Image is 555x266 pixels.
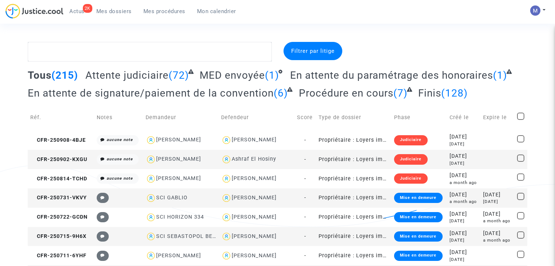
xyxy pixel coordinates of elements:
[156,195,188,201] div: SCI GABLIO
[450,172,478,180] div: [DATE]
[30,195,87,201] span: CFR-250731-VKVY
[156,156,201,162] div: [PERSON_NAME]
[483,237,512,243] div: a month ago
[304,137,306,143] span: -
[316,246,392,265] td: Propriétaire : Loyers impayés/Charges impayées
[221,135,232,145] img: icon-user.svg
[197,8,236,15] span: Mon calendrier
[51,69,78,81] span: (215)
[316,150,392,169] td: Propriétaire : Loyers impayés/Charges impayées
[394,173,427,184] div: Judiciaire
[221,193,232,203] img: icon-user.svg
[221,231,232,242] img: icon-user.svg
[146,250,156,261] img: icon-user.svg
[316,188,392,208] td: Propriétaire : Loyers impayés/Charges impayées
[146,231,156,242] img: icon-user.svg
[96,8,132,15] span: Mes dossiers
[450,199,478,205] div: a month ago
[304,195,306,201] span: -
[304,156,306,163] span: -
[265,69,279,81] span: (1)
[232,137,277,143] div: [PERSON_NAME]
[418,87,441,99] span: Finis
[530,5,540,16] img: AAcHTtesyyZjLYJxzrkRG5BOJsapQ6nO-85ChvdZAQ62n80C=s96-c
[221,212,232,223] img: icon-user.svg
[392,105,447,130] td: Phase
[83,4,92,13] div: 2K
[493,69,507,81] span: (1)
[69,8,85,15] span: Actus
[299,87,393,99] span: Procédure en cours
[294,105,316,130] td: Score
[483,230,512,238] div: [DATE]
[30,156,87,163] span: CFR-250902-KXGU
[138,6,191,17] a: Mes procédures
[274,87,288,99] span: (6)
[394,212,442,222] div: Mise en demeure
[447,105,481,130] td: Créé le
[232,195,277,201] div: [PERSON_NAME]
[450,237,478,243] div: [DATE]
[232,175,277,181] div: [PERSON_NAME]
[393,87,408,99] span: (7)
[156,214,204,220] div: SCI HORIZON 334
[450,191,478,199] div: [DATE]
[30,176,87,182] span: CFR-250814-TCHD
[200,69,265,81] span: MED envoyée
[107,157,133,161] i: aucune note
[316,130,392,150] td: Propriétaire : Loyers impayés/Charges impayées
[107,176,133,181] i: aucune note
[146,135,156,145] img: icon-user.svg
[483,199,512,205] div: [DATE]
[316,105,392,130] td: Type de dossier
[450,257,478,263] div: [DATE]
[30,253,86,259] span: CFR-250711-6YHF
[146,212,156,223] img: icon-user.svg
[143,105,219,130] td: Demandeur
[219,105,294,130] td: Defendeur
[450,141,478,147] div: [DATE]
[450,152,478,160] div: [DATE]
[450,160,478,167] div: [DATE]
[146,193,156,203] img: icon-user.svg
[221,250,232,261] img: icon-user.svg
[156,175,201,181] div: [PERSON_NAME]
[28,69,51,81] span: Tous
[5,4,63,19] img: jc-logo.svg
[221,154,232,165] img: icon-user.svg
[30,233,86,239] span: CFR-250715-9H6X
[191,6,242,17] a: Mon calendrier
[232,253,277,259] div: [PERSON_NAME]
[143,8,185,15] span: Mes procédures
[316,208,392,227] td: Propriétaire : Loyers impayés/Charges impayées
[63,6,90,17] a: 2KActus
[483,210,512,218] div: [DATE]
[90,6,138,17] a: Mes dossiers
[169,69,189,81] span: (72)
[232,156,276,162] div: Ashraf El Hosiny
[146,154,156,165] img: icon-user.svg
[85,69,169,81] span: Attente judiciaire
[450,230,478,238] div: [DATE]
[28,87,274,99] span: En attente de signature/paiement de la convention
[156,233,252,239] div: SCI SEBASTOPOL BERGER-JUILLOT
[232,233,277,239] div: [PERSON_NAME]
[30,214,88,220] span: CFR-250722-GCDN
[316,169,392,188] td: Propriétaire : Loyers impayés/Charges impayées
[28,105,94,130] td: Réf.
[156,253,201,259] div: [PERSON_NAME]
[483,191,512,199] div: [DATE]
[304,176,306,182] span: -
[304,233,306,239] span: -
[94,105,143,130] td: Notes
[441,87,468,99] span: (128)
[316,227,392,246] td: Propriétaire : Loyers impayés/Charges impayées
[290,69,493,81] span: En attente du paramétrage des honoraires
[481,105,514,130] td: Expire le
[394,251,442,261] div: Mise en demeure
[450,133,478,141] div: [DATE]
[146,173,156,184] img: icon-user.svg
[394,231,442,242] div: Mise en demeure
[450,180,478,186] div: a month ago
[304,253,306,259] span: -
